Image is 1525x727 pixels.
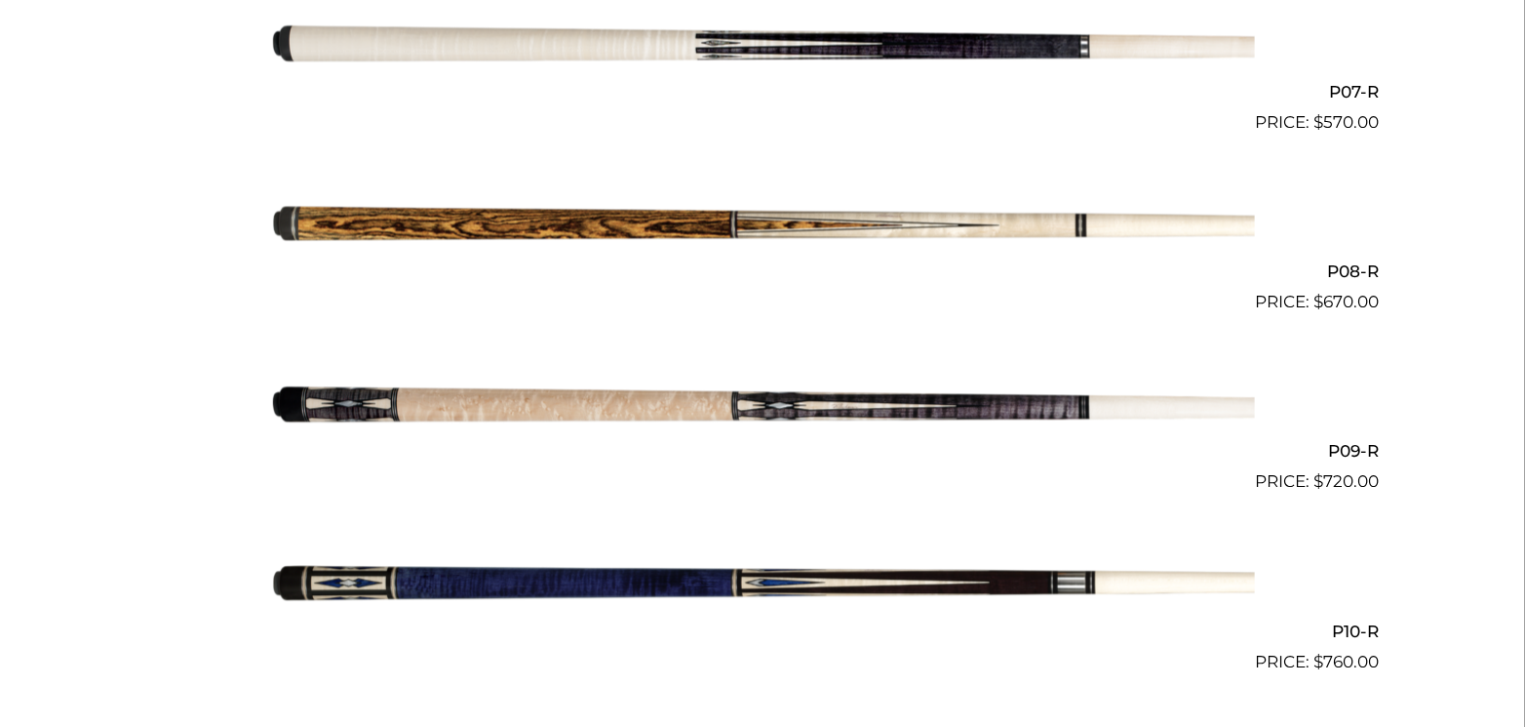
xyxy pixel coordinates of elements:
a: P09-R $720.00 [146,323,1379,495]
bdi: 670.00 [1313,292,1379,311]
img: P10-R [270,503,1255,666]
h2: P07-R [146,73,1379,109]
span: $ [1313,652,1323,671]
bdi: 760.00 [1313,652,1379,671]
h2: P10-R [146,613,1379,649]
img: P08-R [270,143,1255,307]
span: $ [1313,471,1323,491]
h2: P08-R [146,254,1379,290]
span: $ [1313,112,1323,132]
h2: P09-R [146,433,1379,469]
img: P09-R [270,323,1255,487]
a: P10-R $760.00 [146,503,1379,674]
span: $ [1313,292,1323,311]
a: P08-R $670.00 [146,143,1379,315]
bdi: 570.00 [1313,112,1379,132]
bdi: 720.00 [1313,471,1379,491]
